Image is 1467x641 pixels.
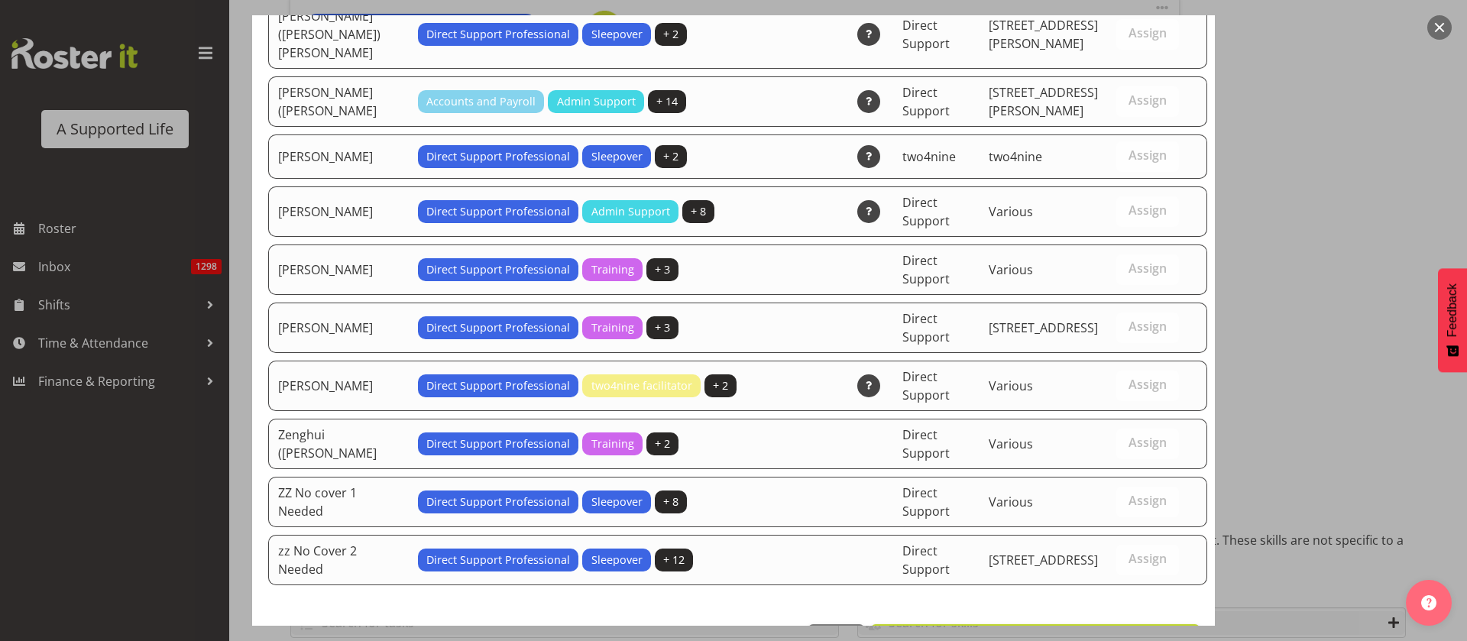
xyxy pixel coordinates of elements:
span: Assign [1129,92,1167,108]
span: Assign [1129,25,1167,40]
span: Direct Support Professional [426,377,570,394]
span: Assign [1129,319,1167,334]
td: [PERSON_NAME] [268,186,409,237]
span: Various [989,203,1033,220]
span: Direct Support Professional [426,435,570,452]
span: Assign [1129,147,1167,163]
td: [PERSON_NAME] ([PERSON_NAME] [268,76,409,127]
span: Training [591,435,634,452]
span: two4nine [902,148,956,165]
span: + 2 [663,148,678,165]
td: zz No Cover 2 Needed [268,535,409,585]
span: Various [989,261,1033,278]
span: Various [989,377,1033,394]
span: + 14 [656,93,678,110]
span: Direct Support [902,252,950,287]
span: Assign [1129,202,1167,218]
td: Zenghui ([PERSON_NAME] [268,419,409,469]
span: Various [989,435,1033,452]
td: [PERSON_NAME] [268,303,409,353]
span: + 2 [713,377,728,394]
span: Direct Support Professional [426,319,570,336]
span: + 2 [655,435,670,452]
span: Sleepover [591,148,643,165]
span: Direct Support [902,310,950,345]
span: two4nine [989,148,1042,165]
span: Sleepover [591,494,643,510]
button: Feedback - Show survey [1438,268,1467,372]
span: two4nine facilitator [591,377,692,394]
span: Assign [1129,435,1167,450]
span: + 3 [655,319,670,336]
td: [PERSON_NAME] [268,244,409,295]
span: Admin Support [591,203,670,220]
span: + 2 [663,26,678,43]
span: Direct Support [902,426,950,461]
span: Feedback [1446,283,1459,337]
span: Direct Support Professional [426,148,570,165]
span: Direct Support [902,17,950,52]
span: Assign [1129,493,1167,508]
span: [STREET_ADDRESS] [989,552,1098,568]
td: [PERSON_NAME] [268,134,409,179]
span: Direct Support [902,194,950,229]
td: ZZ No cover 1 Needed [268,477,409,527]
span: + 8 [663,494,678,510]
span: Direct Support [902,542,950,578]
span: Direct Support Professional [426,203,570,220]
span: Direct Support Professional [426,261,570,278]
span: Direct Support Professional [426,26,570,43]
span: Sleepover [591,552,643,568]
span: Direct Support Professional [426,552,570,568]
span: Direct Support [902,484,950,520]
span: Admin Support [557,93,636,110]
span: [STREET_ADDRESS][PERSON_NAME] [989,17,1098,52]
span: Various [989,494,1033,510]
span: + 3 [655,261,670,278]
span: + 12 [663,552,685,568]
span: Training [591,261,634,278]
span: [STREET_ADDRESS] [989,319,1098,336]
span: Assign [1129,261,1167,276]
span: + 8 [691,203,706,220]
span: Direct Support [902,368,950,403]
img: help-xxl-2.png [1421,595,1436,610]
span: Direct Support [902,84,950,119]
span: [STREET_ADDRESS][PERSON_NAME] [989,84,1098,119]
span: Direct Support Professional [426,494,570,510]
span: Accounts and Payroll [426,93,536,110]
td: [PERSON_NAME] [268,361,409,411]
span: Assign [1129,551,1167,566]
span: Assign [1129,377,1167,392]
span: Training [591,319,634,336]
span: Sleepover [591,26,643,43]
